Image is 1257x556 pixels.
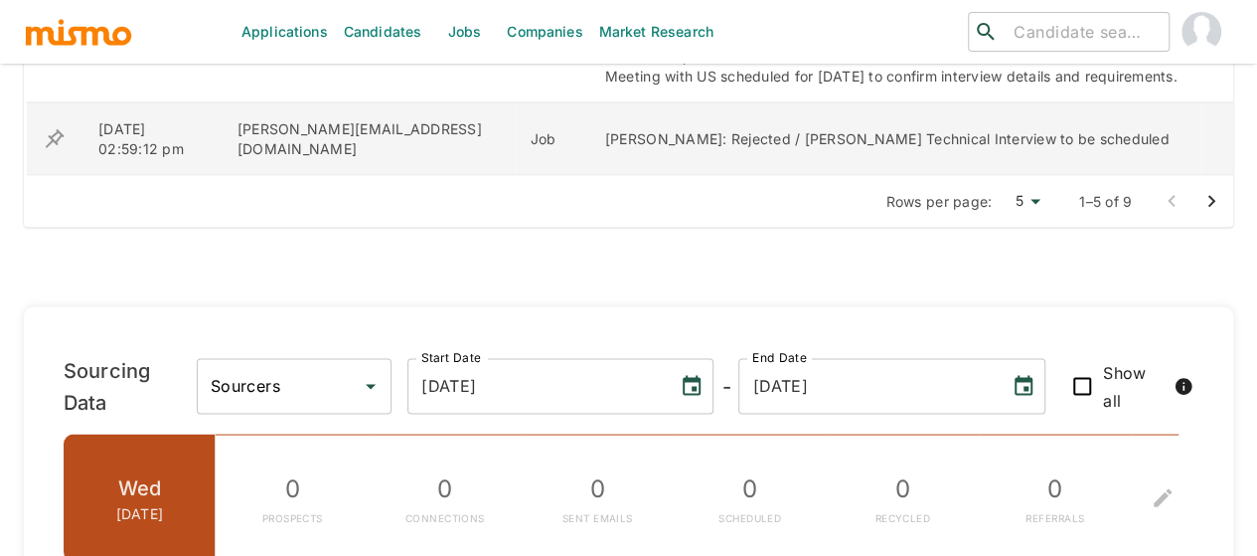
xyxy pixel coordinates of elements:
p: Rows per page: [886,192,993,212]
p: 0 [262,468,323,510]
img: logo [24,17,133,47]
p: 1–5 of 9 [1079,192,1132,212]
td: Job [515,102,589,175]
svg: When checked, all metrics, including those with zero values, will be displayed. [1174,377,1193,397]
h6: Sourcing Data [64,355,197,419]
p: [DATE] [115,504,163,524]
p: PROSPECTS [262,510,323,528]
p: 0 [405,468,485,510]
p: 0 [874,468,930,510]
p: 0 [718,468,781,510]
h6: Wed [115,472,163,504]
p: SCHEDULED [718,510,781,528]
td: [PERSON_NAME][EMAIL_ADDRESS][DOMAIN_NAME] [222,102,515,175]
div: 5 [1000,187,1047,216]
button: Open [357,373,385,401]
p: 0 [562,468,633,510]
input: MM/DD/YYYY [738,359,995,415]
span: Show all [1103,359,1168,415]
button: Choose date, selected date is Oct 8, 2025 [1004,367,1043,407]
p: REFERRALS [1025,510,1084,528]
div: [PERSON_NAME]: Rejected / [PERSON_NAME] Technical Interview to be scheduled [605,129,1185,149]
label: End Date [752,350,806,367]
h6: - [721,371,730,403]
button: Go to next page [1191,182,1231,222]
input: Candidate search [1006,18,1161,46]
input: MM/DD/YYYY [407,359,664,415]
td: [DATE] 02:59:12 pm [82,102,222,175]
p: SENT EMAILS [562,510,633,528]
label: Start Date [421,350,481,367]
p: CONNECTIONS [405,510,485,528]
button: Choose date, selected date is Oct 2, 2025 [672,367,711,407]
p: RECYCLED [874,510,930,528]
img: Maia Reyes [1181,12,1221,52]
p: 0 [1025,468,1084,510]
